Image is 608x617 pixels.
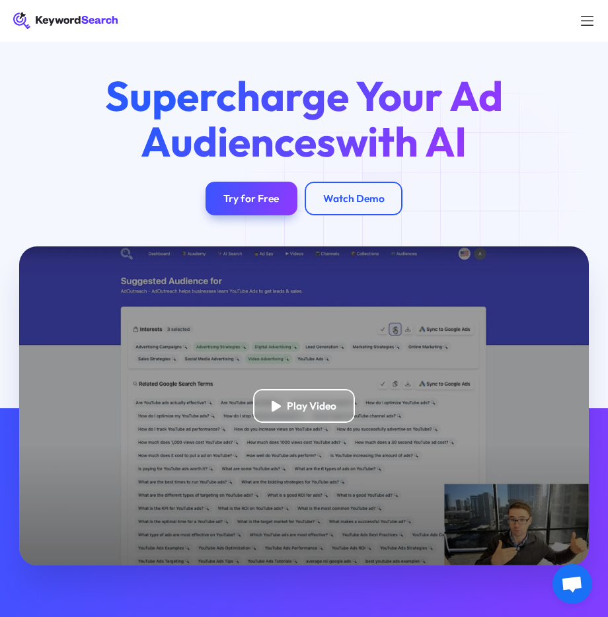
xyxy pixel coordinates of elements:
[223,192,279,205] div: Try for Free
[336,115,467,167] span: with AI
[19,246,589,565] a: open lightbox
[206,182,297,215] a: Try for Free
[552,564,592,604] a: Open chat
[323,192,385,205] div: Watch Demo
[287,400,336,413] div: Play Video
[71,73,537,164] h1: Supercharge Your Ad Audiences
